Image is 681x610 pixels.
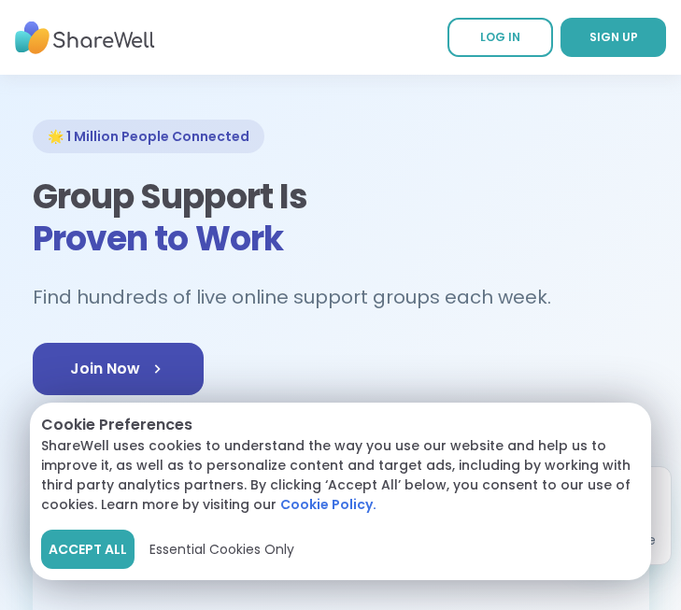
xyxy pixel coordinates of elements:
span: Accept All [49,540,127,560]
a: Cookie Policy. [280,495,376,515]
a: SIGN UP [560,18,666,57]
h2: Find hundreds of live online support groups each week. [33,282,571,313]
h1: Group Support Is [33,176,649,260]
p: Cookie Preferences [41,414,640,436]
div: 🌟 1 Million People Connected [33,120,264,153]
span: Join Now [70,358,166,380]
a: LOG IN [447,18,553,57]
span: Essential Cookies Only [149,540,294,560]
span: LOG IN [480,29,520,45]
a: Join Now [33,343,204,395]
button: Accept All [41,530,135,569]
span: SIGN UP [589,29,638,45]
p: ShareWell uses cookies to understand the way you use our website and help us to improve it, as we... [41,436,640,515]
span: Proven to Work [33,215,283,262]
img: ShareWell Nav Logo [15,12,155,64]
